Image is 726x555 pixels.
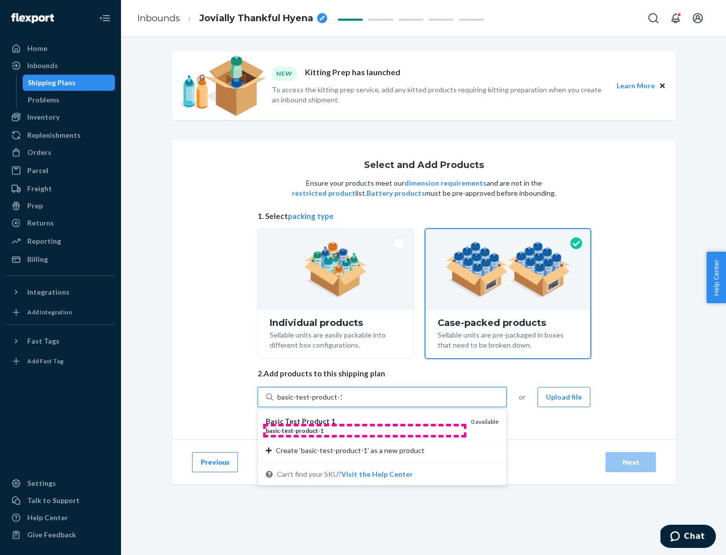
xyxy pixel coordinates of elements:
div: Give Feedback [27,530,76,540]
a: Reporting [6,233,115,249]
div: Integrations [27,287,70,297]
a: Orders [6,144,115,160]
em: product [295,427,318,434]
div: Help Center [27,513,68,523]
div: Orders [27,147,51,157]
a: Returns [6,215,115,231]
button: Help Center [706,252,726,303]
a: Add Integration [6,304,115,320]
button: Talk to Support [6,492,115,509]
span: 1. Select [258,211,590,221]
div: Problems [28,95,59,105]
img: Flexport logo [11,13,54,23]
span: Can't find your SKU? [277,469,413,479]
button: Fast Tags [6,333,115,349]
a: Problems [23,92,115,108]
div: Inventory [27,112,59,122]
span: Jovially Thankful Hyena [199,12,313,25]
img: individual-pack.facf35554cb0f1810c75b2bd6df2d64e.png [304,242,367,297]
div: Individual products [270,318,401,328]
button: Open Search Box [643,8,663,28]
div: Reporting [27,236,61,246]
button: restricted product [292,188,355,198]
img: case-pack.59cecea509d18c883b923b81aeac6d0b.png [445,242,571,297]
input: Basic Test Product 1basic-test-product-10 availableCreate ‘basic-test-product-1’ as a new product... [277,392,342,402]
a: Prep [6,198,115,214]
button: Learn More [617,80,655,91]
div: Shipping Plans [28,78,76,88]
button: Upload file [537,387,590,407]
a: Shipping Plans [23,75,115,91]
button: Integrations [6,284,115,300]
em: test [282,427,293,434]
div: Prep [27,201,43,211]
div: Parcel [27,165,48,176]
em: 1 [320,427,324,434]
button: Previous [192,452,238,472]
button: packing type [288,211,334,221]
a: Billing [6,251,115,267]
button: Open account menu [688,8,708,28]
a: Freight [6,181,115,197]
a: Add Fast Tag [6,353,115,369]
button: Next [606,452,656,472]
iframe: Opens a widget where you can chat to one of our agents [660,525,716,550]
p: Ensure your products meet our and are not in the list. must be pre-approved before inbounding. [291,178,557,198]
div: Add Integration [27,308,72,316]
button: Close [657,80,668,91]
div: Add Fast Tag [27,357,64,365]
span: or [519,392,525,402]
p: To access the kitting prep service, add any kitted products requiring kitting preparation when yo... [272,85,608,105]
em: Test [285,417,300,425]
em: 1 [331,417,335,425]
h1: Select and Add Products [364,160,484,171]
div: Billing [27,254,48,264]
span: 2. Add products to this shipping plan [258,368,590,379]
div: Inbounds [27,61,58,71]
a: Replenishments [6,127,115,143]
div: Case-packed products [438,318,578,328]
button: dimension requirements [404,178,487,188]
p: Kitting Prep has launched [305,67,400,80]
div: Home [27,43,47,53]
a: Inbounds [137,13,180,24]
a: Home [6,40,115,57]
div: Talk to Support [27,495,80,506]
div: NEW [272,67,297,80]
div: Next [614,457,647,467]
em: Product [302,417,330,425]
a: Inbounds [6,58,115,74]
a: Help Center [6,510,115,526]
button: Battery products [367,188,425,198]
div: - - - [266,426,463,435]
div: Freight [27,184,52,194]
button: Basic Test Product 1basic-test-product-10 availableCreate ‘basic-test-product-1’ as a new product... [341,469,413,479]
ol: breadcrumbs [129,4,335,33]
a: Inventory [6,109,115,125]
a: Parcel [6,162,115,179]
div: Sellable units are pre-packaged in boxes that need to be broken down. [438,328,578,350]
div: Replenishments [27,130,81,140]
span: 0 available [471,418,499,425]
div: Returns [27,218,54,228]
button: Give Feedback [6,527,115,543]
em: Basic [266,417,283,425]
a: Settings [6,475,115,491]
button: Close Navigation [95,8,115,28]
div: Sellable units are easily packable into different box configurations. [270,328,401,350]
span: Create ‘basic-test-product-1’ as a new product [276,446,425,456]
button: Open notifications [665,8,686,28]
em: basic [266,427,280,434]
div: Fast Tags [27,336,59,346]
div: Settings [27,478,56,488]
